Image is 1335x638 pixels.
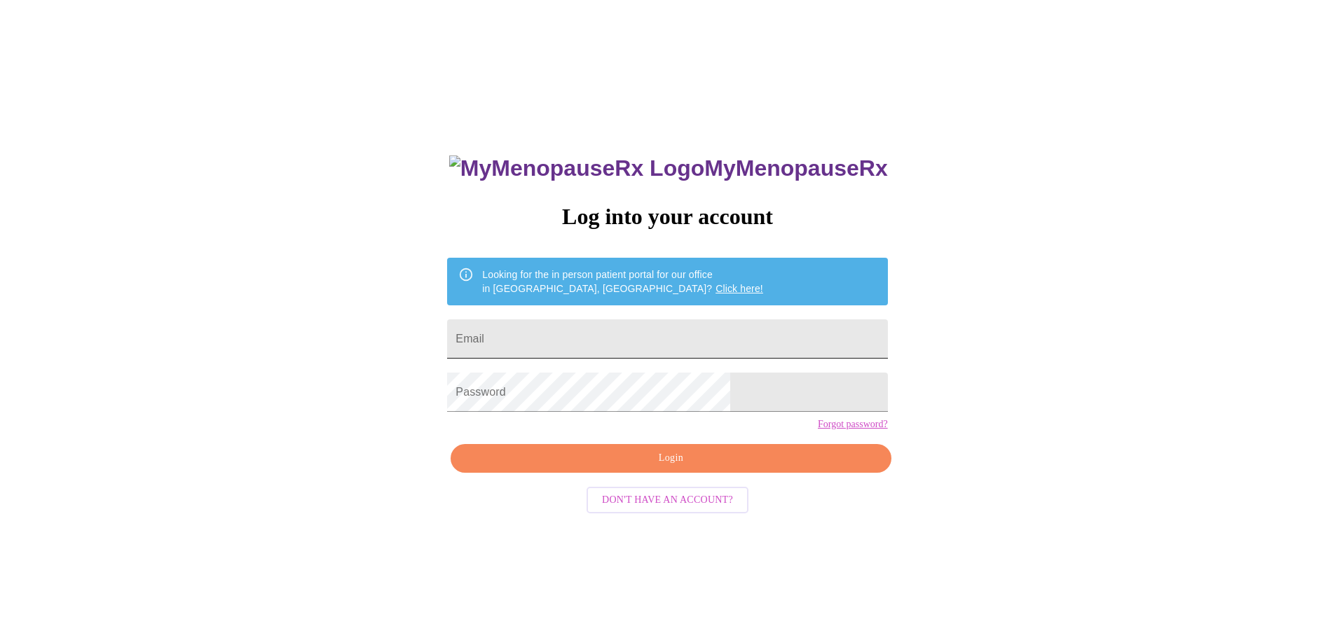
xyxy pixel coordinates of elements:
a: Don't have an account? [583,493,752,505]
button: Login [451,444,891,473]
span: Login [467,450,875,467]
a: Forgot password? [818,419,888,430]
a: Click here! [716,283,763,294]
h3: Log into your account [447,204,887,230]
button: Don't have an account? [587,487,748,514]
h3: MyMenopauseRx [449,155,888,181]
span: Don't have an account? [602,492,733,509]
div: Looking for the in person patient portal for our office in [GEOGRAPHIC_DATA], [GEOGRAPHIC_DATA]? [482,262,763,301]
img: MyMenopauseRx Logo [449,155,704,181]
